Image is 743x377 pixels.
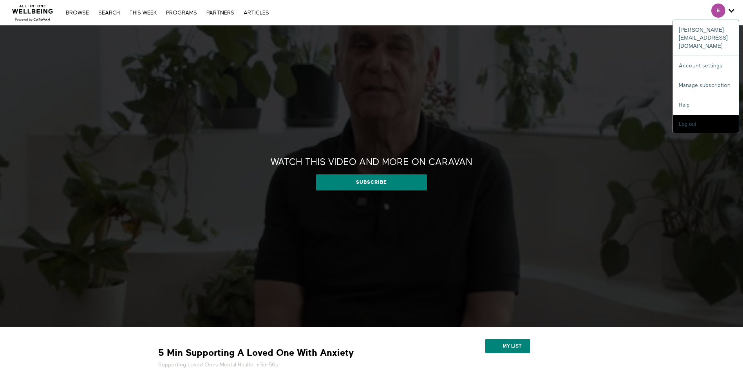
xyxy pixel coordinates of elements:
a: ARTICLES [240,10,273,16]
a: Browse [62,10,93,16]
a: Manage subscription [673,76,739,95]
a: PROGRAMS [162,10,201,16]
a: Search [94,10,124,16]
a: THIS WEEK [125,10,161,16]
h2: Watch this video and more on CARAVAN [271,156,472,169]
nav: Primary [62,9,273,16]
a: Subscribe [316,174,427,190]
button: My list [485,339,530,353]
a: PARTNERS [202,10,238,16]
div: [PERSON_NAME][EMAIL_ADDRESS][DOMAIN_NAME] [673,20,739,56]
input: Log out [673,115,739,133]
h5: • 5m 56s [158,361,421,369]
a: Supporting Loved Ones Mental Health [158,361,253,369]
a: Help [673,95,739,115]
strong: 5 Min Supporting A Loved One With Anxiety [158,347,354,359]
a: Account settings [673,56,739,76]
